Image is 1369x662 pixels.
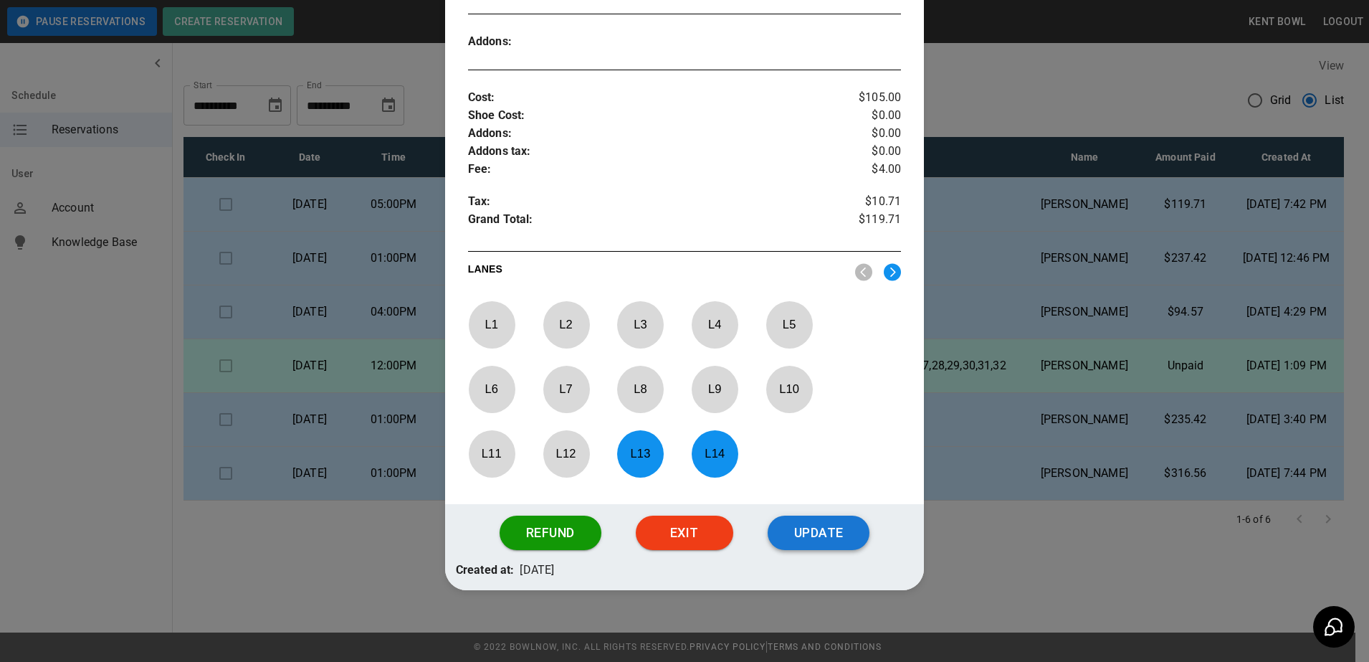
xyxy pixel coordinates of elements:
p: Addons : [468,33,576,51]
p: L 7 [543,372,590,406]
p: Grand Total : [468,211,829,232]
p: Cost : [468,89,829,107]
img: right.svg [884,263,901,281]
p: $119.71 [829,211,902,232]
p: L 11 [468,437,515,471]
button: Exit [636,516,733,550]
p: Fee : [468,161,829,179]
button: Update [768,516,869,550]
p: [DATE] [520,562,554,580]
p: Addons tax : [468,143,829,161]
p: L 12 [543,437,590,471]
p: L 13 [616,437,664,471]
p: L 8 [616,372,664,406]
p: L 5 [765,308,813,341]
p: L 4 [691,308,738,341]
p: Tax : [468,193,829,211]
p: LANES [468,262,844,282]
p: Addons : [468,125,829,143]
p: $105.00 [829,89,902,107]
p: Shoe Cost : [468,107,829,125]
p: L 10 [765,372,813,406]
p: L 6 [468,372,515,406]
p: Created at: [456,562,515,580]
p: $0.00 [829,107,902,125]
p: L 14 [691,437,738,471]
img: nav_left.svg [855,263,872,281]
p: L 1 [468,308,515,341]
p: $4.00 [829,161,902,179]
p: L 9 [691,372,738,406]
button: Refund [500,516,601,550]
p: L 2 [543,308,590,341]
p: $0.00 [829,143,902,161]
p: $0.00 [829,125,902,143]
p: L 3 [616,308,664,341]
p: $10.71 [829,193,902,211]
